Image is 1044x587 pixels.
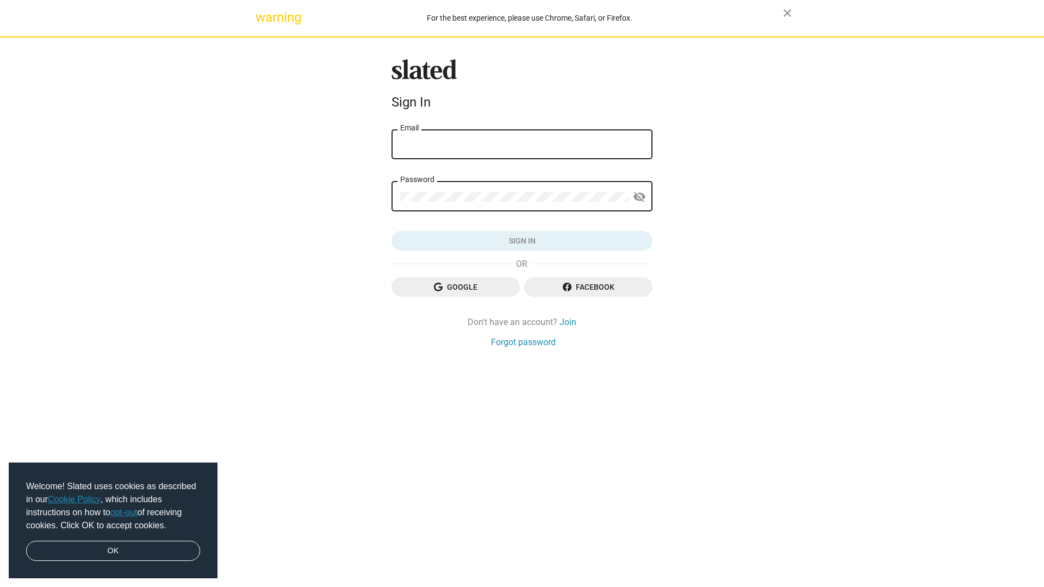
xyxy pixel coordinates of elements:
a: Cookie Policy [48,495,101,504]
a: dismiss cookie message [26,541,200,561]
div: Sign In [391,95,652,110]
mat-icon: warning [256,11,269,24]
a: Forgot password [491,336,556,348]
a: opt-out [110,508,138,517]
button: Google [391,277,520,297]
a: Join [560,316,576,328]
mat-icon: visibility_off [633,189,646,205]
button: Show password [629,186,650,208]
span: Google [400,277,511,297]
button: Facebook [524,277,652,297]
span: Facebook [533,277,644,297]
div: cookieconsent [9,463,217,579]
div: Don't have an account? [391,316,652,328]
div: For the best experience, please use Chrome, Safari, or Firefox. [276,11,783,26]
mat-icon: close [781,7,794,20]
span: Welcome! Slated uses cookies as described in our , which includes instructions on how to of recei... [26,480,200,532]
sl-branding: Sign In [391,59,652,115]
